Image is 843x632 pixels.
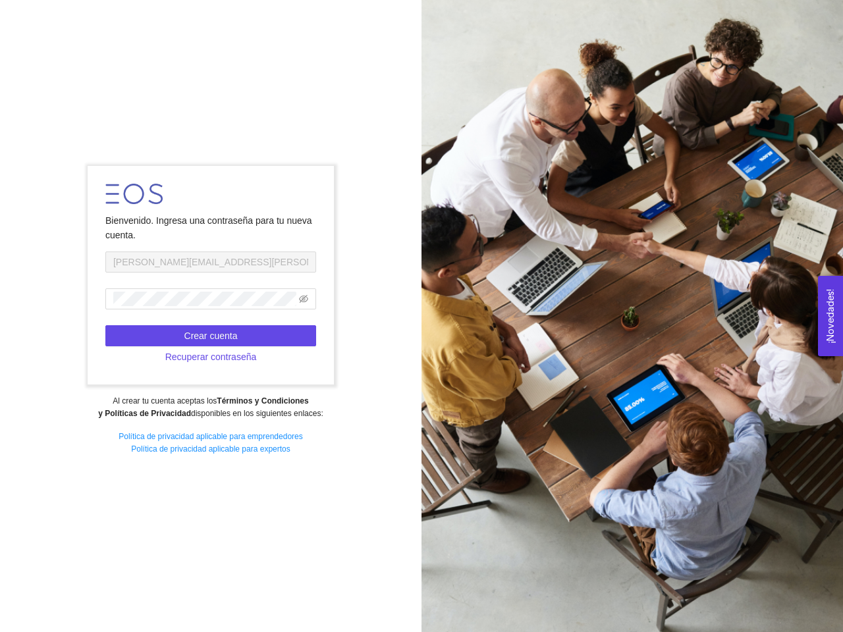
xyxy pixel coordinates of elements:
span: Crear cuenta [184,329,238,343]
button: Open Feedback Widget [818,276,843,356]
img: LOGO [105,184,163,204]
button: Crear cuenta [105,325,316,346]
a: Recuperar contraseña [105,352,316,362]
a: Política de privacidad aplicable para expertos [131,444,290,454]
div: Bienvenido. Ingresa una contraseña para tu nueva cuenta. [105,213,316,242]
button: Recuperar contraseña [105,346,316,367]
div: Al crear tu cuenta aceptas los disponibles en los siguientes enlaces: [9,395,412,420]
a: Política de privacidad aplicable para emprendedores [119,432,303,441]
span: Recuperar contraseña [165,350,257,364]
span: eye-invisible [299,294,308,303]
input: Correo electrónico [105,251,316,273]
strong: Términos y Condiciones y Políticas de Privacidad [98,396,308,418]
